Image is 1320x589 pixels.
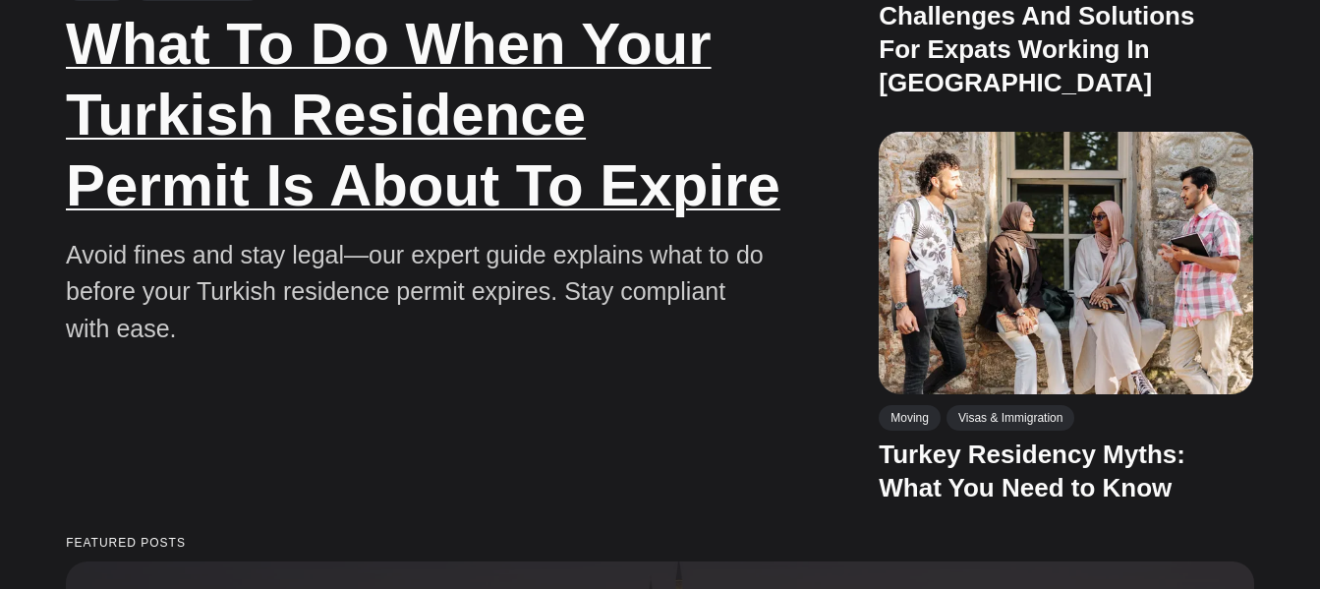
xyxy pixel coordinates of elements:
[947,405,1074,431] a: Visas & Immigration
[879,1,1194,97] a: Challenges And Solutions For Expats Working In [GEOGRAPHIC_DATA]
[879,440,1185,502] a: Turkey Residency Myths: What You Need to Know
[66,236,774,347] p: Avoid fines and stay legal—our expert guide explains what to do before your Turkish residence per...
[66,11,780,218] a: What To Do When Your Turkish Residence Permit Is About To Expire
[879,132,1253,394] img: Turkey Residency Myths: What You Need to Know
[66,537,1254,550] small: Featured posts
[879,405,941,431] a: Moving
